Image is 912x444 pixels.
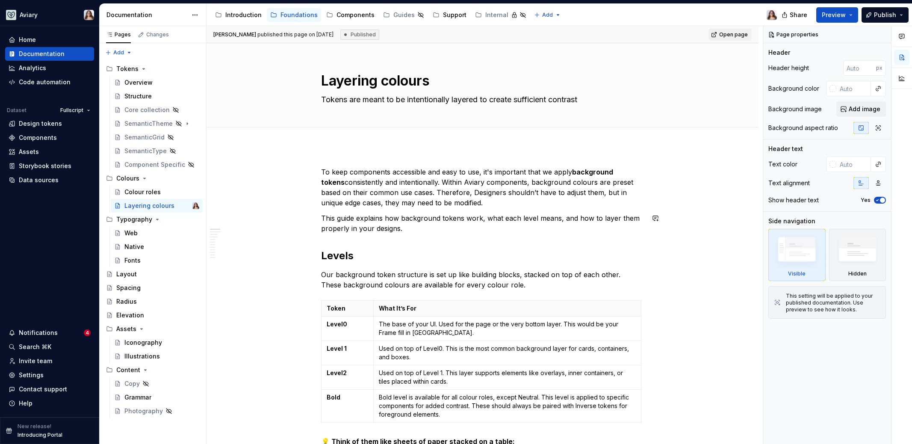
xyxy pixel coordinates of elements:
[212,6,530,24] div: Page tree
[485,11,508,19] div: Internal
[768,160,797,169] div: Text color
[124,147,167,155] div: SemanticType
[5,61,94,75] a: Analytics
[861,197,871,204] label: Yes
[19,119,62,128] div: Design tokens
[379,369,635,386] p: Used on top of Level 1. This layer supports elements like overlays, inner containers, or tiles pl...
[124,160,185,169] div: Component Specific
[836,157,871,172] input: Auto
[816,7,858,23] button: Preview
[106,11,187,19] div: Documentation
[768,124,838,132] div: Background aspect ratio
[116,297,137,306] div: Radius
[111,117,203,130] a: SemanticTheme
[103,172,203,185] div: Colours
[836,81,871,96] input: Auto
[790,11,807,19] span: Share
[267,8,321,22] a: Foundations
[213,31,334,38] span: published this page on [DATE]
[19,162,71,170] div: Storybook stories
[876,65,882,71] p: px
[2,6,97,24] button: AviaryBrittany Hogg
[836,101,886,117] button: Add image
[393,11,415,19] div: Guides
[19,343,51,351] div: Search ⌘K
[788,270,806,277] div: Visible
[768,84,819,93] div: Background color
[111,391,203,404] a: Grammar
[531,9,564,21] button: Add
[768,229,826,281] div: Visible
[19,385,67,394] div: Contact support
[443,11,466,19] div: Support
[213,31,256,38] span: [PERSON_NAME]
[103,308,203,322] a: Elevation
[19,36,36,44] div: Home
[84,10,94,20] img: Brittany Hogg
[777,7,813,23] button: Share
[124,379,140,388] div: Copy
[146,31,169,38] div: Changes
[56,104,94,116] button: Fullscript
[786,293,880,313] div: This setting will be applied to your published documentation. Use preview to see how it looks.
[5,145,94,159] a: Assets
[124,352,160,361] div: Illustrations
[336,11,375,19] div: Components
[124,229,138,237] div: Web
[116,325,136,333] div: Assets
[19,148,39,156] div: Assets
[327,345,347,352] strong: Level 1
[5,340,94,354] button: Search ⌘K
[768,105,822,113] div: Background image
[20,11,38,19] div: Aviary
[319,71,643,91] textarea: Layering colours
[5,47,94,61] a: Documentation
[103,322,203,336] div: Assets
[5,131,94,145] a: Components
[280,11,318,19] div: Foundations
[103,281,203,295] a: Spacing
[103,295,203,308] a: Radius
[124,338,162,347] div: Iconography
[321,213,644,234] p: This guide explains how background tokens work, what each level means, and how to layer them prop...
[111,226,203,240] a: Web
[5,33,94,47] a: Home
[103,213,203,226] div: Typography
[225,11,262,19] div: Introduction
[103,267,203,281] a: Layout
[103,363,203,377] div: Content
[111,130,203,144] a: SemanticGrid
[472,8,530,22] a: Internal
[379,320,635,337] p: The base of your UI. Used for the page or the very bottom layer. This would be your Frame fill in...
[319,93,643,107] textarea: Tokens are meant to be intentionally layered to create sufficient contrast
[103,47,135,59] button: Add
[327,369,347,376] strong: Level2
[19,176,59,184] div: Data sources
[111,144,203,158] a: SemanticType
[19,133,57,142] div: Components
[542,12,553,18] span: Add
[848,270,867,277] div: Hidden
[124,256,141,265] div: Fonts
[5,382,94,396] button: Contact support
[111,336,203,349] a: Iconography
[768,145,803,153] div: Header text
[106,31,131,38] div: Pages
[116,174,139,183] div: Colours
[116,366,140,374] div: Content
[768,48,790,57] div: Header
[111,185,203,199] a: Colour roles
[5,117,94,130] a: Design tokens
[19,78,71,86] div: Code automation
[768,217,815,225] div: Side navigation
[111,404,203,418] a: Photography
[192,202,199,209] img: Brittany Hogg
[5,354,94,368] a: Invite team
[124,243,144,251] div: Native
[124,407,163,415] div: Photography
[116,284,141,292] div: Spacing
[103,62,203,76] div: Tokens
[124,133,165,142] div: SemanticGrid
[124,119,173,128] div: SemanticTheme
[19,50,65,58] div: Documentation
